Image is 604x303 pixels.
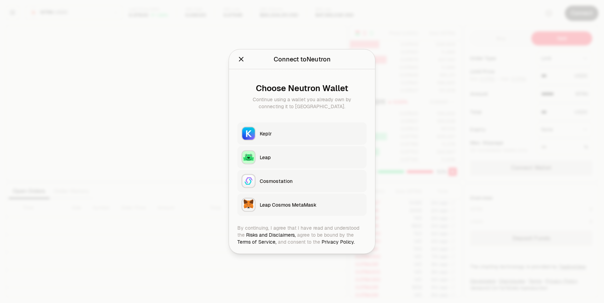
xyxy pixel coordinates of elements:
button: Leap Cosmos MetaMaskLeap Cosmos MetaMask [237,194,367,216]
div: Choose Neutron Wallet [243,83,361,93]
img: Cosmostation [242,175,255,187]
div: Leap [260,154,362,161]
div: Continue using a wallet you already own by connecting it to [GEOGRAPHIC_DATA]. [243,96,361,110]
div: Keplr [260,130,362,137]
img: Keplr [242,127,255,140]
button: CosmostationCosmostation [237,170,367,192]
button: LeapLeap [237,146,367,169]
a: Privacy Policy. [322,239,355,245]
div: By continuing, I agree that I have read and understood the agree to be bound by the and consent t... [237,224,367,245]
a: Risks and Disclaimers, [246,232,296,238]
button: KeplrKeplr [237,123,367,145]
div: Connect to Neutron [274,54,331,64]
div: Cosmostation [260,178,362,185]
div: Leap Cosmos MetaMask [260,201,362,208]
img: Leap [242,151,255,164]
button: Close [237,54,245,64]
a: Terms of Service, [237,239,276,245]
img: Leap Cosmos MetaMask [242,199,255,211]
